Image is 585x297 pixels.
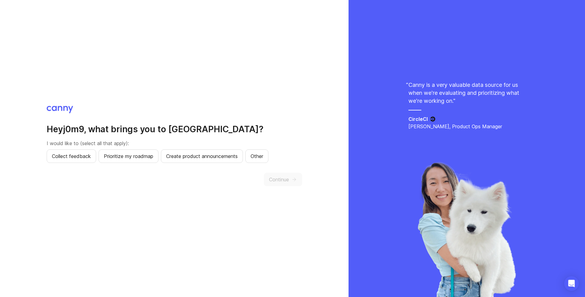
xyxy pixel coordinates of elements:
h2: Hey j0m9 , what brings you to [GEOGRAPHIC_DATA]? [47,124,302,135]
button: Prioritize my roadmap [99,149,158,163]
img: Canny logo [47,106,73,113]
button: Other [245,149,268,163]
span: Create product announcements [166,152,238,160]
button: Collect feedback [47,149,96,163]
img: CircleCI logo [430,117,435,121]
p: I would like to (select all that apply): [47,140,302,147]
h5: CircleCI [408,115,428,123]
span: Collect feedback [52,152,91,160]
div: Open Intercom Messenger [564,276,579,291]
button: Create product announcements [161,149,243,163]
span: Other [251,152,263,160]
p: [PERSON_NAME], Product Ops Manager [408,123,525,130]
p: Canny is a very valuable data source for us when we're evaluating and prioritizing what we're wor... [408,81,525,105]
span: Prioritize my roadmap [104,152,153,160]
span: Continue [269,176,289,183]
img: liya-429d2be8cea6414bfc71c507a98abbfa.webp [417,162,517,297]
button: Continue [264,173,302,186]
